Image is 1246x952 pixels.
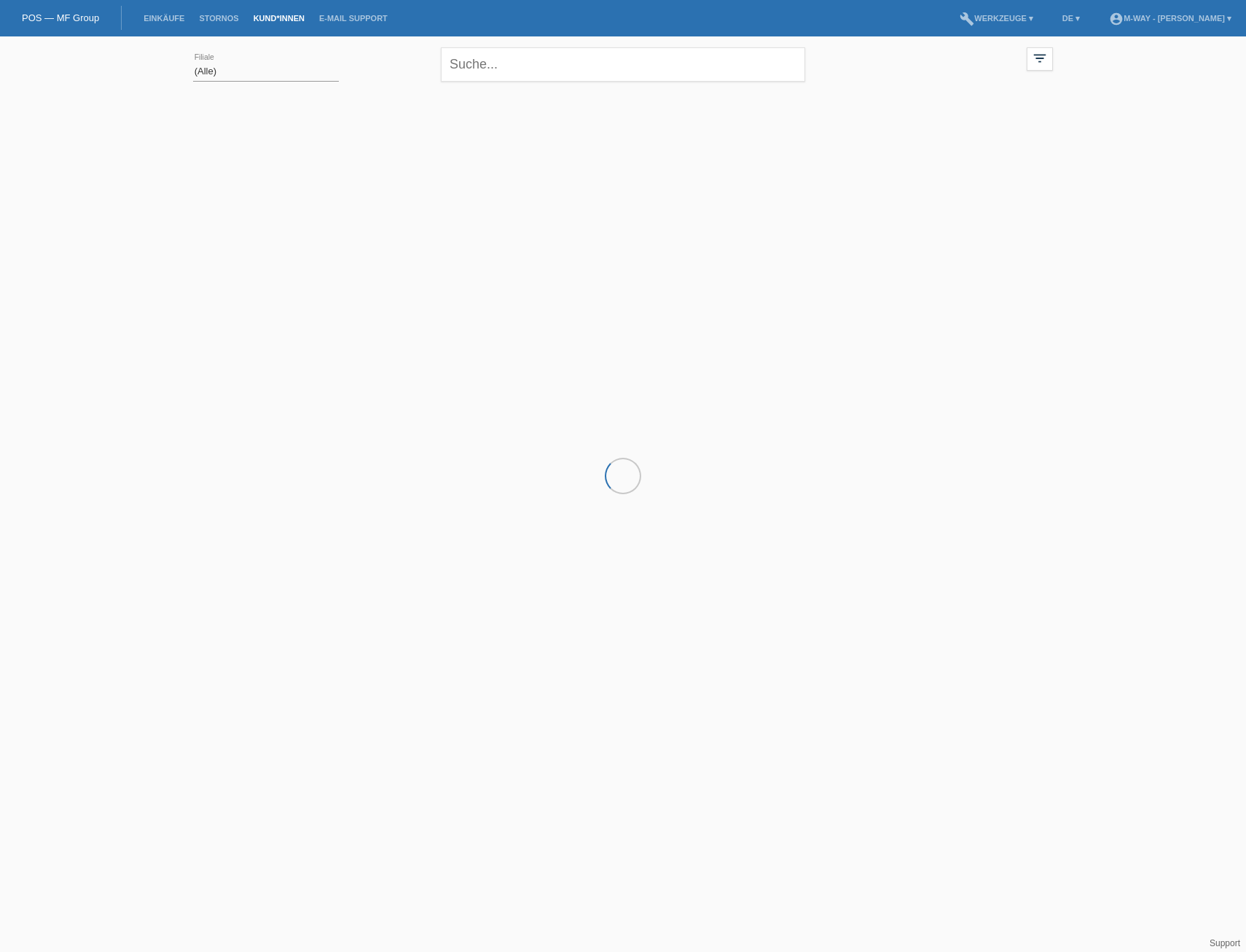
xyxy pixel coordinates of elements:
[246,14,312,23] a: Kund*innen
[1109,12,1124,26] i: account_circle
[312,14,395,23] a: E-Mail Support
[22,12,99,23] a: POS — MF Group
[960,12,974,26] i: build
[441,47,805,82] input: Suche...
[1102,14,1239,23] a: account_circlem-way - [PERSON_NAME] ▾
[1210,938,1240,948] a: Support
[952,14,1041,23] a: buildWerkzeuge ▾
[1032,50,1048,66] i: filter_list
[136,14,192,23] a: Einkäufe
[192,14,246,23] a: Stornos
[1055,14,1087,23] a: DE ▾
